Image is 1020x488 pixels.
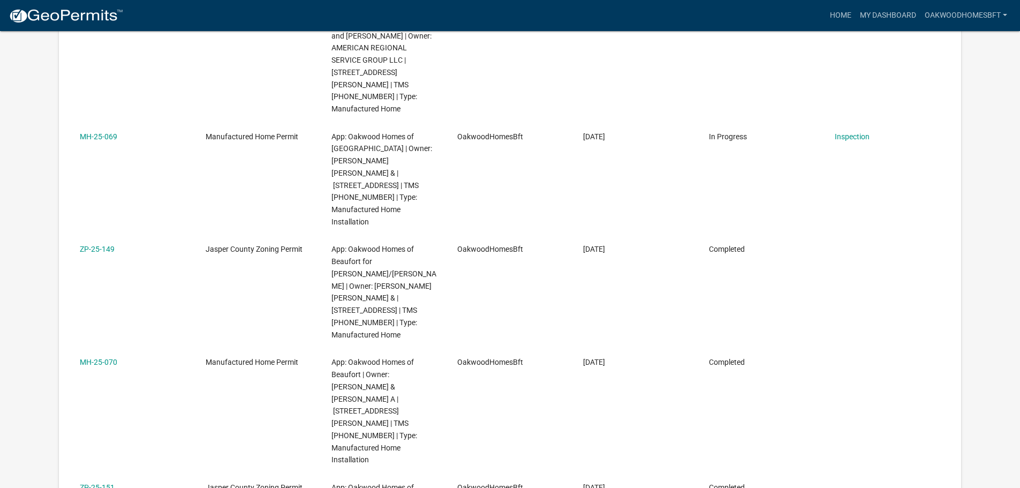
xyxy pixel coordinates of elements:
span: 06/03/2025 [583,132,605,141]
span: App: Oakwood Homes of Beaufort | Owner: COOK JAMES D & BONNIE A | 124 JOHNNIE ST | TMS 063-24-07-... [331,358,417,464]
a: Home [826,5,856,26]
a: MH-25-069 [80,132,117,141]
a: My Dashboard [856,5,920,26]
a: OakwoodHomesBft [920,5,1011,26]
span: In Progress [709,132,747,141]
a: ZP-25-149 [80,245,115,253]
span: Completed [709,358,745,366]
span: Manufactured Home Permit [206,358,298,366]
span: App: Oakwood Homes of Beaufort | Owner: TRUJILLO JENNIFER SANTIBANEZ & | 163 CRABAPPLE LN | TMS 0... [331,132,432,226]
span: 06/03/2025 [583,245,605,253]
span: OakwoodHomesBft [457,358,523,366]
span: App: Oakwood Homes of Beaufort for Gomez/Trujillo | Owner: TRUJILLO JENNIFER SANTIBANEZ & | 163 C... [331,245,436,339]
span: Manufactured Home Permit [206,132,298,141]
a: Inspection [835,132,870,141]
span: Jasper County Zoning Permit [206,245,303,253]
span: OakwoodHomesBft [457,132,523,141]
span: 05/22/2025 [583,358,605,366]
span: Completed [709,245,745,253]
span: App: Oakwood Homes of Beaufort for Danielle and Jesse Crapse | Owner: AMERICAN REGIONAL SERVICE G... [331,7,432,113]
a: MH-25-070 [80,358,117,366]
span: OakwoodHomesBft [457,245,523,253]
